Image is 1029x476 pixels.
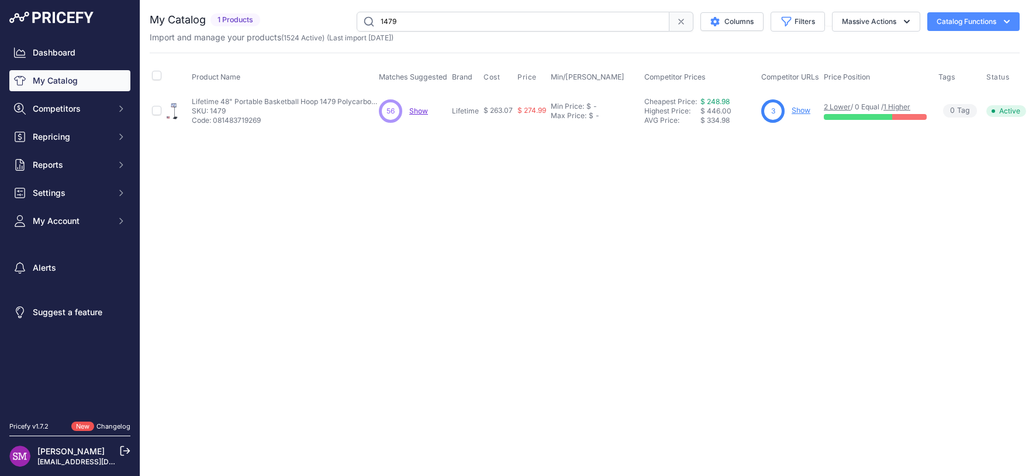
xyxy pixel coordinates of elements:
[37,457,160,466] a: [EMAIL_ADDRESS][DOMAIN_NAME]
[9,257,130,278] a: Alerts
[281,33,324,42] span: ( )
[33,215,109,227] span: My Account
[517,73,537,82] span: Price
[9,154,130,175] button: Reports
[284,33,322,42] a: 1524 Active
[192,106,379,116] p: SKU: 1479
[589,111,593,120] div: $
[150,32,393,43] p: Import and manage your products
[644,116,700,125] div: AVG Price:
[484,73,500,82] span: Cost
[9,70,130,91] a: My Catalog
[761,73,819,81] span: Competitor URLs
[33,131,109,143] span: Repricing
[986,105,1026,117] span: Active
[96,422,130,430] a: Changelog
[357,12,669,32] input: Search
[644,73,706,81] span: Competitor Prices
[192,73,240,81] span: Product Name
[71,422,94,432] span: New
[33,187,109,199] span: Settings
[700,12,764,31] button: Columns
[593,111,599,120] div: -
[950,105,955,116] span: 0
[943,104,977,118] span: Tag
[33,159,109,171] span: Reports
[9,182,130,203] button: Settings
[9,98,130,119] button: Competitors
[700,116,757,125] div: $ 334.98
[9,42,130,63] a: Dashboard
[644,106,700,116] div: Highest Price:
[9,302,130,323] a: Suggest a feature
[452,73,472,81] span: Brand
[9,211,130,232] button: My Account
[824,73,870,81] span: Price Position
[192,97,379,106] p: Lifetime 48" Portable Basketball Hoop 1479 Polycarbonate Backboard - Clear - 48 Inches
[192,116,379,125] p: Code: 081483719269
[771,106,775,116] span: 3
[551,102,584,111] div: Min Price:
[33,103,109,115] span: Competitors
[986,73,1012,82] button: Status
[824,102,927,112] p: / 0 Equal /
[379,73,447,81] span: Matches Suggested
[517,73,539,82] button: Price
[452,106,479,116] p: Lifetime
[37,446,105,456] a: [PERSON_NAME]
[9,12,94,23] img: Pricefy Logo
[551,111,586,120] div: Max Price:
[792,106,810,115] a: Show
[832,12,920,32] button: Massive Actions
[644,97,697,106] a: Cheapest Price:
[9,126,130,147] button: Repricing
[938,73,955,81] span: Tags
[927,12,1020,31] button: Catalog Functions
[986,73,1010,82] span: Status
[771,12,825,32] button: Filters
[327,33,393,42] span: (Last import [DATE])
[484,73,502,82] button: Cost
[150,12,206,28] h2: My Catalog
[824,102,851,111] a: 2 Lower
[700,97,730,106] a: $ 248.98
[586,102,591,111] div: $
[700,106,731,115] span: $ 446.00
[9,42,130,408] nav: Sidebar
[210,13,260,27] span: 1 Products
[551,73,624,81] span: Min/[PERSON_NAME]
[591,102,597,111] div: -
[517,106,546,115] span: $ 274.99
[883,102,910,111] a: 1 Higher
[484,106,513,115] span: $ 263.07
[386,106,395,116] span: 56
[9,422,49,432] div: Pricefy v1.7.2
[409,106,428,115] a: Show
